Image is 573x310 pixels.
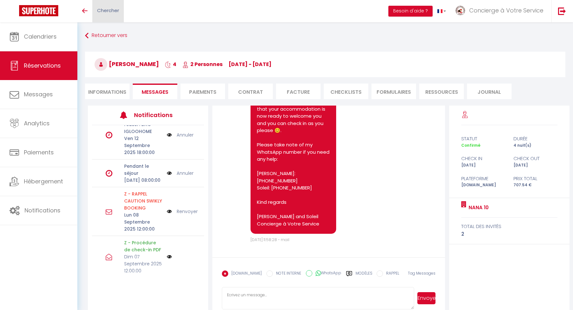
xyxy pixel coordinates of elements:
pre: Hello 👋🏻, We are happy to inform you that your accommodation is now ready to welcome you and you ... [257,84,329,227]
div: [DATE] [509,162,562,168]
label: [DOMAIN_NAME] [228,270,262,277]
h3: Notifications [134,108,181,122]
div: durée [509,135,562,143]
div: Prix total [509,175,562,182]
div: statut [457,135,509,143]
p: Dim 07 Septembre 2025 12:00:00 [124,253,162,274]
span: Concierge à Votre Service [469,6,543,14]
a: Retourner vers [85,30,565,41]
div: total des invités [461,223,558,230]
span: Calendriers [24,33,57,41]
div: 2 [461,230,558,238]
p: Lun 08 Septembre 2025 12:00:00 [124,211,162,232]
li: Informations [85,84,130,99]
li: FORMULAIRES [371,84,416,99]
a: Annuler [177,170,194,177]
label: RAPPEL [383,270,399,277]
label: Modèles [356,270,372,282]
label: NOTE INTERNE [273,270,301,277]
a: Nana 10 [466,204,489,211]
span: Messages [142,88,168,96]
div: 707.54 € [509,182,562,188]
span: Messages [24,90,53,98]
img: NO IMAGE [167,170,172,177]
div: [DATE] [457,162,509,168]
div: check in [457,155,509,162]
li: CHECKLISTS [324,84,368,99]
div: check out [509,155,562,162]
button: Envoyer [417,292,435,304]
li: Contrat [228,84,273,99]
p: Pendant le séjour [124,163,162,177]
span: 2 Personnes [182,61,223,68]
p: Z - Procédure de check-in PDF [124,239,162,253]
label: WhatsApp [312,270,341,277]
p: Ven 12 Septembre 2025 18:00:00 [124,135,162,156]
span: Tag Messages [408,270,435,276]
span: Chercher [97,7,119,14]
div: [DOMAIN_NAME] [457,182,509,188]
img: Super Booking [19,5,58,16]
span: Analytics [24,119,50,127]
span: Hébergement [24,177,63,185]
span: Paiements [24,148,54,156]
div: Plateforme [457,175,509,182]
li: Paiements [180,84,225,99]
p: Motif d'échec d'envoi [124,190,162,211]
span: Notifications [25,206,60,214]
button: Ouvrir le widget de chat LiveChat [5,3,24,22]
li: Facture [276,84,321,99]
div: 4 nuit(s) [509,143,562,149]
img: logout [558,7,566,15]
span: 4 [165,61,176,68]
img: NO IMAGE [167,208,172,215]
img: NO IMAGE [167,131,172,138]
a: Annuler [177,131,194,138]
span: [DATE] 11:58:28 - mail [251,237,289,242]
span: Confirmé [461,143,480,148]
img: NO IMAGE [167,254,172,259]
p: [DATE] 08:00:00 [124,177,162,184]
span: Réservations [24,62,61,70]
span: [PERSON_NAME] [95,60,159,68]
span: [DATE] - [DATE] [229,61,272,68]
li: Ressources [419,84,464,99]
button: Besoin d'aide ? [388,6,433,17]
img: ... [456,6,465,15]
a: Renvoyer [177,208,198,215]
li: Journal [467,84,512,99]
